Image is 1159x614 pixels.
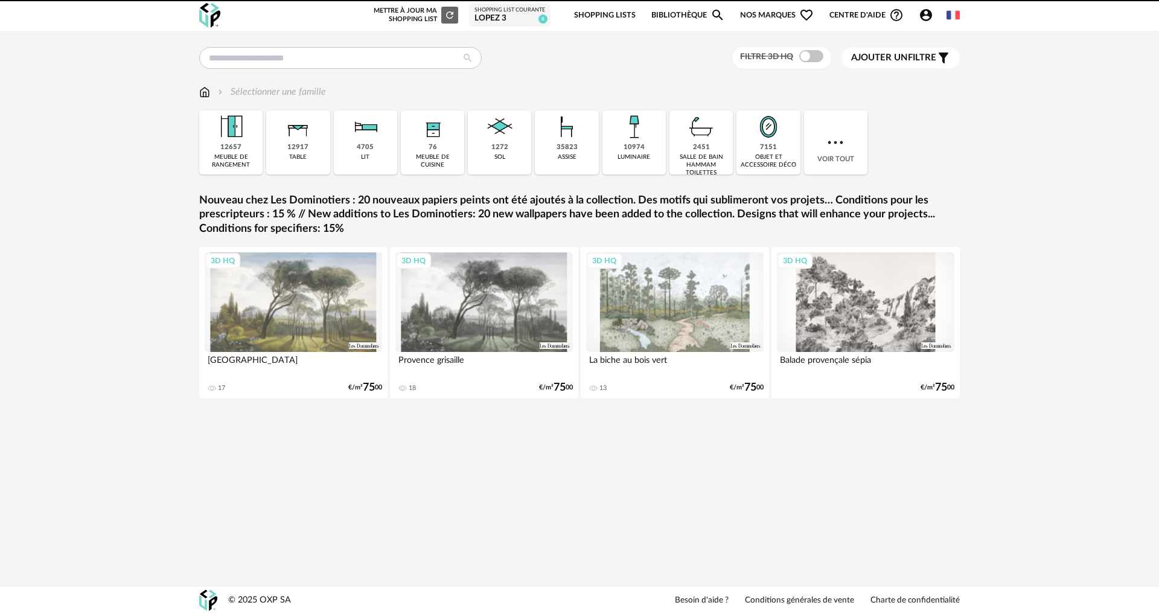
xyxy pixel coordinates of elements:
[199,590,217,611] img: OXP
[851,53,908,62] span: Ajouter un
[581,247,769,398] a: 3D HQ La biche au bois vert 13 €/m²7500
[744,383,756,392] span: 75
[417,110,449,143] img: Rangement.png
[587,253,622,269] div: 3D HQ
[651,1,725,30] a: BibliothèqueMagnify icon
[558,153,576,161] div: assise
[825,132,846,153] img: more.7b13dc1.svg
[586,352,764,376] div: La biche au bois vert
[777,352,954,376] div: Balade provençale sépia
[218,384,225,392] div: 17
[348,383,382,392] div: €/m² 00
[870,595,960,606] a: Charte de confidentialité
[685,110,718,143] img: Salle%20de%20bain.png
[740,153,796,169] div: objet et accessoire déco
[889,8,904,22] span: Help Circle Outline icon
[935,383,947,392] span: 75
[371,7,458,24] div: Mettre à jour ma Shopping List
[199,194,960,236] a: Nouveau chez Les Dominotiers : 20 nouveaux papiers peints ont été ajoutés à la collection. Des mo...
[730,383,764,392] div: €/m² 00
[199,247,388,398] a: 3D HQ [GEOGRAPHIC_DATA] 17 €/m²7500
[740,1,814,30] span: Nos marques
[551,110,583,143] img: Assise.png
[760,143,777,152] div: 7151
[777,253,813,269] div: 3D HQ
[474,7,545,14] div: Shopping List courante
[205,253,240,269] div: 3D HQ
[673,153,729,177] div: salle de bain hammam toilettes
[574,1,636,30] a: Shopping Lists
[429,143,437,152] div: 76
[220,143,241,152] div: 12657
[799,8,814,22] span: Heart Outline icon
[624,143,645,152] div: 10974
[404,153,461,169] div: meuble de cuisine
[282,110,314,143] img: Table.png
[491,143,508,152] div: 1272
[710,8,725,22] span: Magnify icon
[363,383,375,392] span: 75
[474,7,545,24] a: Shopping List courante LOPEZ 3 8
[228,595,291,606] div: © 2025 OXP SA
[851,52,936,64] span: filtre
[203,153,259,169] div: meuble de rangement
[599,384,607,392] div: 13
[216,85,225,99] img: svg+xml;base64,PHN2ZyB3aWR0aD0iMTYiIGhlaWdodD0iMTYiIHZpZXdCb3g9IjAgMCAxNiAxNiIgZmlsbD0ibm9uZSIgeG...
[752,110,785,143] img: Miroir.png
[919,8,933,22] span: Account Circle icon
[287,143,308,152] div: 12917
[618,110,650,143] img: Luminaire.png
[771,247,960,398] a: 3D HQ Balade provençale sépia €/m²7500
[804,110,867,174] div: Voir tout
[745,595,854,606] a: Conditions générales de vente
[554,383,566,392] span: 75
[289,153,307,161] div: table
[390,247,578,398] a: 3D HQ Provence grisaille 18 €/m²7500
[199,3,220,28] img: OXP
[947,8,960,22] img: fr
[357,143,374,152] div: 4705
[557,143,578,152] div: 35823
[675,595,729,606] a: Besoin d'aide ?
[395,352,573,376] div: Provence grisaille
[921,383,954,392] div: €/m² 00
[474,13,545,24] div: LOPEZ 3
[215,110,247,143] img: Meuble%20de%20rangement.png
[216,85,326,99] div: Sélectionner une famille
[740,53,793,61] span: Filtre 3D HQ
[693,143,710,152] div: 2451
[484,110,516,143] img: Sol.png
[409,384,416,392] div: 18
[361,153,369,161] div: lit
[538,14,548,24] span: 8
[494,153,505,161] div: sol
[618,153,650,161] div: luminaire
[842,48,960,68] button: Ajouter unfiltre Filter icon
[829,8,904,22] span: Centre d'aideHelp Circle Outline icon
[199,85,210,99] img: svg+xml;base64,PHN2ZyB3aWR0aD0iMTYiIGhlaWdodD0iMTciIHZpZXdCb3g9IjAgMCAxNiAxNyIgZmlsbD0ibm9uZSIgeG...
[349,110,382,143] img: Literie.png
[936,51,951,65] span: Filter icon
[919,8,939,22] span: Account Circle icon
[539,383,573,392] div: €/m² 00
[444,11,455,18] span: Refresh icon
[396,253,431,269] div: 3D HQ
[205,352,382,376] div: [GEOGRAPHIC_DATA]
